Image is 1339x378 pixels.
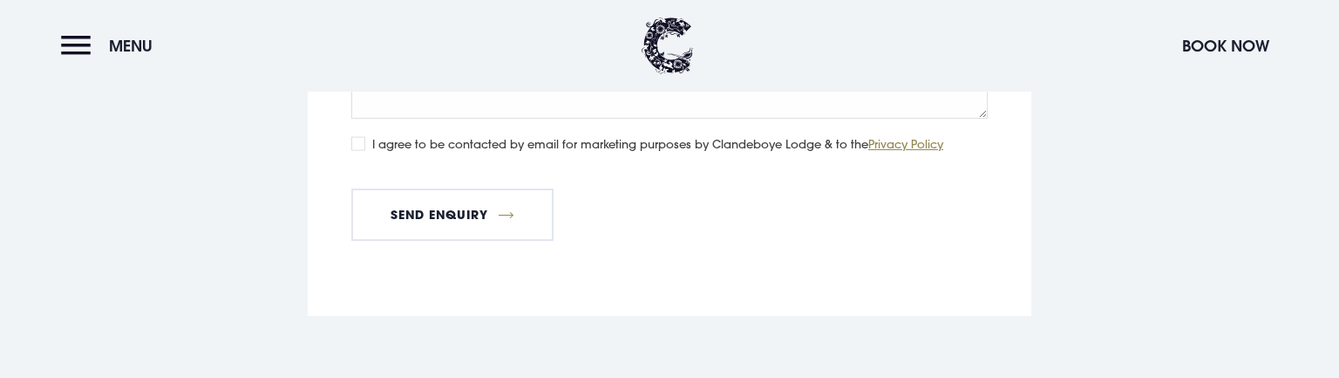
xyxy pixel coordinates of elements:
img: Clandeboye Lodge [642,17,694,74]
button: Menu [61,27,161,65]
button: Book Now [1173,27,1278,65]
span: Menu [109,36,153,56]
label: I agree to be contacted by email for marketing purposes by Clandeboye Lodge & to the [372,134,943,154]
button: Send Enquiry [351,189,554,241]
a: Privacy Policy [868,136,943,151]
